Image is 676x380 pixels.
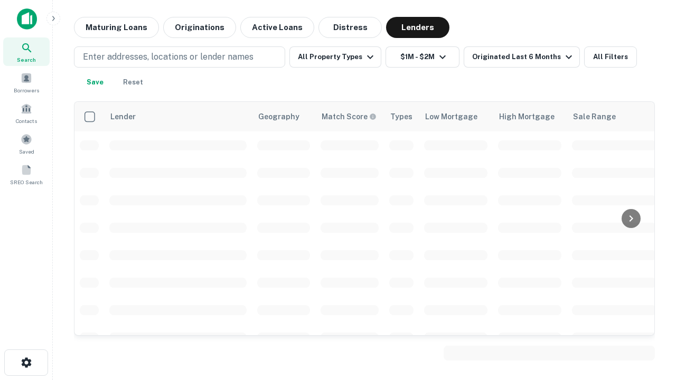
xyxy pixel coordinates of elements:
button: Save your search to get updates of matches that match your search criteria. [78,72,112,93]
div: Low Mortgage [425,110,477,123]
a: Saved [3,129,50,158]
th: Sale Range [567,102,662,131]
a: Borrowers [3,68,50,97]
div: Sale Range [573,110,616,123]
th: Low Mortgage [419,102,493,131]
a: SREO Search [3,160,50,188]
th: Capitalize uses an advanced AI algorithm to match your search with the best lender. The match sco... [315,102,384,131]
div: Originated Last 6 Months [472,51,575,63]
th: Lender [104,102,252,131]
div: Geography [258,110,299,123]
th: Geography [252,102,315,131]
th: Types [384,102,419,131]
img: capitalize-icon.png [17,8,37,30]
iframe: Chat Widget [623,296,676,346]
button: Active Loans [240,17,314,38]
button: All Filters [584,46,637,68]
span: SREO Search [10,178,43,186]
a: Contacts [3,99,50,127]
h6: Match Score [322,111,374,122]
button: Originations [163,17,236,38]
div: Capitalize uses an advanced AI algorithm to match your search with the best lender. The match sco... [322,111,377,122]
div: Lender [110,110,136,123]
button: $1M - $2M [386,46,459,68]
span: Contacts [16,117,37,125]
button: Distress [318,17,382,38]
span: Search [17,55,36,64]
button: Originated Last 6 Months [464,46,580,68]
span: Saved [19,147,34,156]
button: Reset [116,72,150,93]
p: Enter addresses, locations or lender names [83,51,253,63]
button: Enter addresses, locations or lender names [74,46,285,68]
div: High Mortgage [499,110,555,123]
th: High Mortgage [493,102,567,131]
a: Search [3,37,50,66]
button: Lenders [386,17,449,38]
button: Maturing Loans [74,17,159,38]
button: All Property Types [289,46,381,68]
span: Borrowers [14,86,39,94]
div: Types [390,110,412,123]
